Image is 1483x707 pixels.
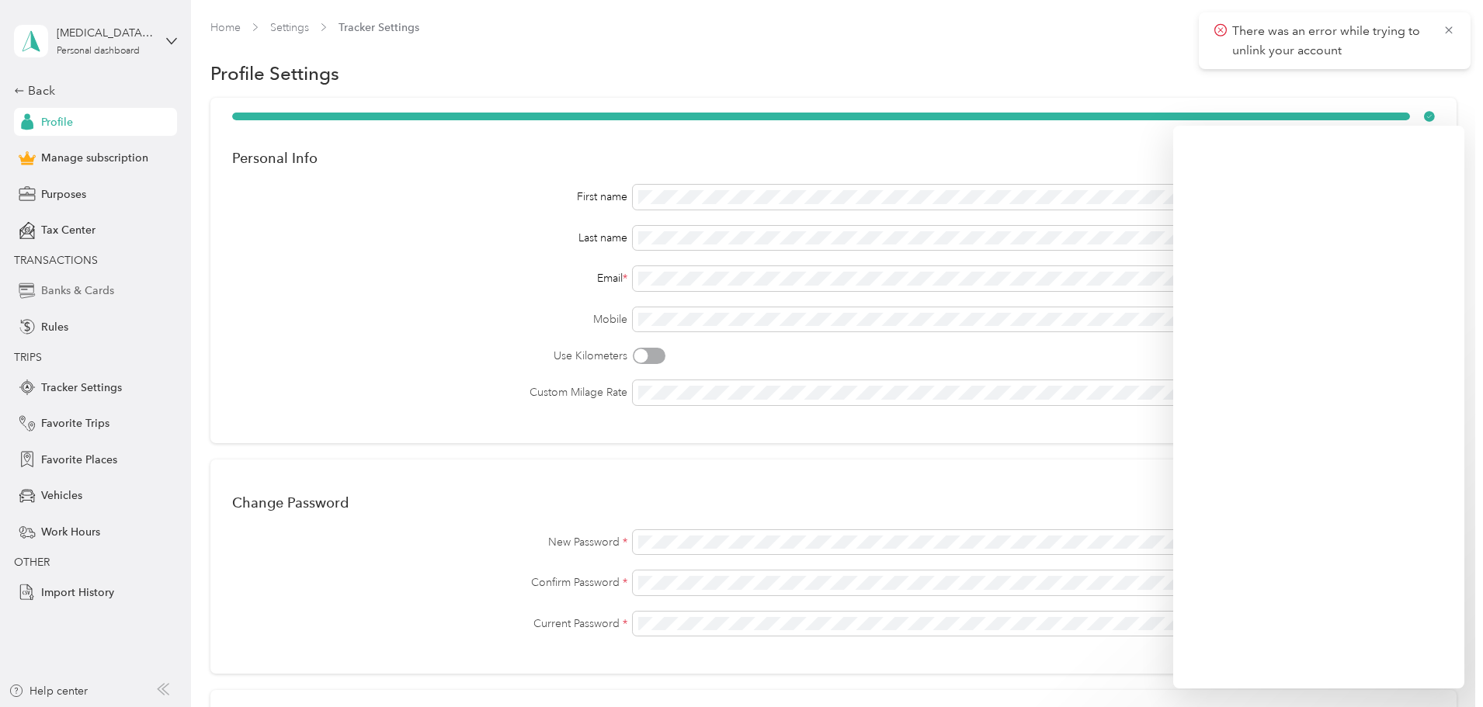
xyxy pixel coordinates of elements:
span: Profile [41,114,73,130]
span: OTHER [14,556,50,569]
div: Change Password [232,494,349,511]
a: Home [210,21,241,34]
label: Current Password [232,615,627,632]
div: Last name [232,230,627,246]
div: Back [14,81,169,100]
span: Banks & Cards [41,282,114,299]
span: Tracker Settings [339,19,419,36]
label: New Password [232,534,627,550]
label: Use Kilometers [232,348,627,364]
div: Email [232,270,627,286]
div: Personal dashboard [57,47,140,56]
span: Rules [41,319,68,335]
span: TRIPS [14,351,42,364]
div: [MEDICAL_DATA][PERSON_NAME] [57,25,154,41]
div: First name [232,189,627,205]
span: Favorite Places [41,452,117,468]
span: Tax Center [41,222,96,238]
a: Settings [270,21,309,34]
h1: Profile Settings [210,65,339,81]
label: Confirm Password [232,574,627,591]
span: Tracker Settings [41,379,122,396]
iframe: ada-chat-frame [1173,126,1464,688]
p: There was an error while trying to unlink your account [1232,22,1431,60]
span: Vehicles [41,487,82,504]
span: Favorite Trips [41,415,109,431]
label: Custom Milage Rate [232,384,627,400]
span: TRANSACTIONS [14,254,98,267]
button: Help center [9,683,88,699]
div: Personal Info [232,150,318,166]
span: Manage subscription [41,150,148,166]
span: Work Hours [41,524,100,540]
span: Import History [41,584,114,601]
label: Mobile [232,311,627,328]
span: Purposes [41,186,86,203]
